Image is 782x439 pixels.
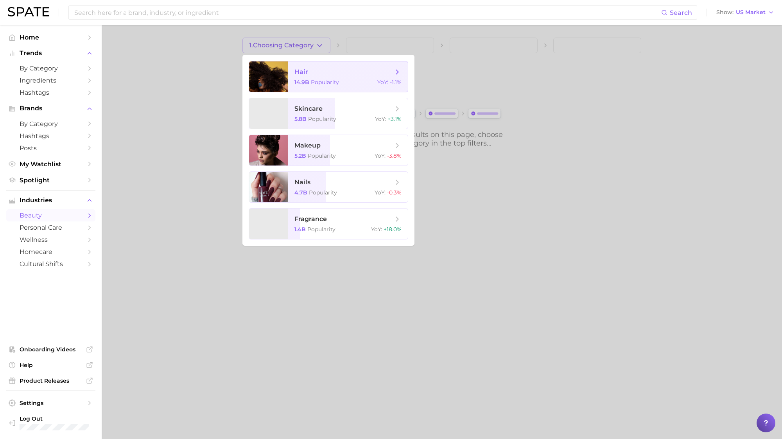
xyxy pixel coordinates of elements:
[20,212,82,219] span: beauty
[6,359,95,371] a: Help
[20,362,82,369] span: Help
[20,399,82,407] span: Settings
[6,194,95,206] button: Industries
[294,152,306,159] span: 5.2b
[6,209,95,221] a: beauty
[670,9,692,16] span: Search
[294,115,307,122] span: 5.8b
[375,189,386,196] span: YoY :
[294,189,307,196] span: 4.7b
[74,6,661,19] input: Search here for a brand, industry, or ingredient
[242,55,414,246] ul: 1.Choosing Category
[20,197,82,204] span: Industries
[6,118,95,130] a: by Category
[6,221,95,234] a: personal care
[6,47,95,59] button: Trends
[390,79,402,86] span: -1.1%
[20,260,82,268] span: cultural shifts
[20,236,82,243] span: wellness
[384,226,402,233] span: +18.0%
[20,65,82,72] span: by Category
[6,74,95,86] a: Ingredients
[311,79,339,86] span: Popularity
[294,215,327,223] span: fragrance
[6,397,95,409] a: Settings
[20,105,82,112] span: Brands
[294,178,310,186] span: nails
[20,248,82,255] span: homecare
[294,79,309,86] span: 14.9b
[307,226,335,233] span: Popularity
[6,246,95,258] a: homecare
[371,226,382,233] span: YoY :
[20,132,82,140] span: Hashtags
[375,152,386,159] span: YoY :
[294,226,306,233] span: 1.4b
[20,415,118,422] span: Log Out
[387,115,402,122] span: +3.1%
[308,115,336,122] span: Popularity
[377,79,388,86] span: YoY :
[6,103,95,114] button: Brands
[6,375,95,387] a: Product Releases
[294,105,323,112] span: skincare
[6,31,95,43] a: Home
[8,7,49,16] img: SPATE
[6,258,95,270] a: cultural shifts
[387,189,402,196] span: -0.3%
[736,10,766,14] span: US Market
[375,115,386,122] span: YoY :
[20,77,82,84] span: Ingredients
[6,234,95,246] a: wellness
[6,130,95,142] a: Hashtags
[6,174,95,186] a: Spotlight
[6,62,95,74] a: by Category
[716,10,734,14] span: Show
[6,344,95,355] a: Onboarding Videos
[20,377,82,384] span: Product Releases
[6,158,95,170] a: My Watchlist
[714,7,776,18] button: ShowUS Market
[20,160,82,168] span: My Watchlist
[308,152,336,159] span: Popularity
[6,142,95,154] a: Posts
[20,34,82,41] span: Home
[6,86,95,99] a: Hashtags
[20,224,82,231] span: personal care
[294,142,321,149] span: makeup
[387,152,402,159] span: -3.8%
[20,50,82,57] span: Trends
[309,189,337,196] span: Popularity
[20,176,82,184] span: Spotlight
[20,144,82,152] span: Posts
[6,413,95,433] a: Log out. Currently logged in with e-mail hslocum@essentialingredients.com.
[20,89,82,96] span: Hashtags
[20,120,82,128] span: by Category
[20,346,82,353] span: Onboarding Videos
[294,68,308,76] span: hair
